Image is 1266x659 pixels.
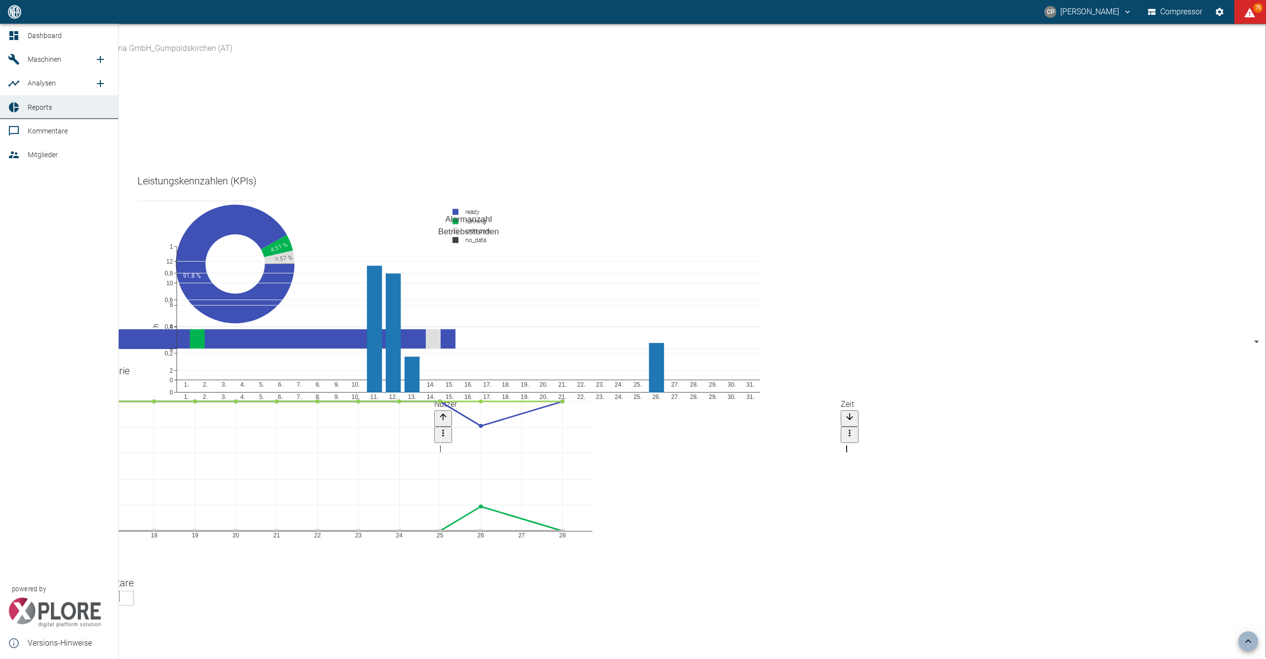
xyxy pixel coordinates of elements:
button: scroll back to top [1238,631,1258,651]
li: Quartale [47,77,1266,88]
button: Einstellungen [1211,3,1228,21]
div: Zeit [841,398,1247,426]
div: Nutzer [434,398,841,410]
span: Mitglieder [28,151,58,159]
div: Leistungskennzahlen (KPIs) [137,173,257,189]
p: 0–0 of 0 [28,537,1247,549]
img: logo [7,5,22,18]
span: 75 [1253,3,1263,13]
li: Monate [47,65,1266,77]
span: Dashboard [28,32,62,40]
div: Nutzer [434,398,841,426]
button: Sort [841,410,859,427]
button: Compressor [1146,3,1205,21]
div: CP [1044,6,1056,18]
div: Zeit [841,398,1247,410]
a: new /analyses/list/0 [90,74,110,93]
button: christoph.palm@neuman-esser.com [1043,3,1133,21]
a: new /machines [90,49,110,69]
button: Menu [841,427,859,443]
span: Kommentare [28,127,68,135]
span: Analysen [28,79,56,87]
span: Versions-Hinweise [28,637,110,649]
p: Daten [36,623,1258,639]
span: Reports [28,103,52,111]
span: powered by [12,584,46,594]
img: Xplore Logo [8,598,101,627]
span: Maschinen [28,55,61,63]
li: Jahre [47,88,1266,100]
